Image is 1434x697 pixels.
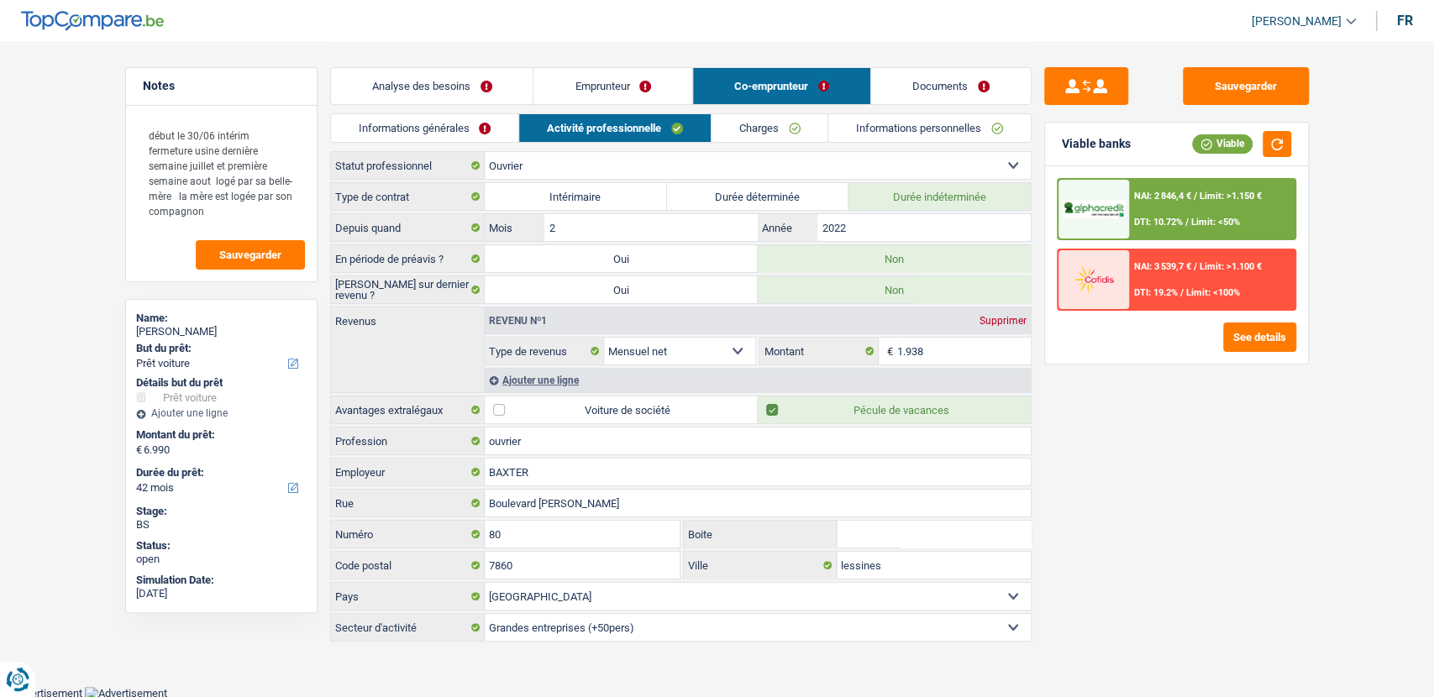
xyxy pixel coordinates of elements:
label: Employeur [331,459,485,485]
label: Intérimaire [485,183,667,210]
div: Détails but du prêt [136,376,307,390]
label: Type de contrat [331,183,485,210]
span: / [1185,217,1189,228]
label: Oui [485,276,758,303]
label: En période de préavis ? [331,245,485,272]
label: Depuis quand [331,214,485,241]
div: Status: [136,539,307,553]
label: But du prêt: [136,342,303,355]
label: Montant du prêt: [136,428,303,442]
span: € [879,338,897,364]
span: NAI: 2 846,4 € [1134,191,1191,202]
div: Viable banks [1062,137,1131,151]
label: Montant [759,338,879,364]
div: Simulation Date: [136,574,307,587]
a: [PERSON_NAME] [1238,8,1356,35]
span: Limit: <100% [1186,287,1240,298]
label: Oui [485,245,758,272]
div: Ajouter une ligne [485,368,1031,392]
label: Boite [684,521,837,548]
img: TopCompare Logo [21,11,164,31]
a: Analyse des besoins [331,68,533,104]
a: Charges [712,114,828,142]
div: Viable [1192,134,1253,153]
span: NAI: 3 539,7 € [1134,261,1191,272]
a: Documents [871,68,1031,104]
a: Informations générales [331,114,519,142]
div: [DATE] [136,587,307,600]
label: Pays [331,583,485,610]
label: Code postal [331,552,485,579]
div: Supprimer [975,316,1031,326]
div: Name: [136,312,307,325]
img: Cofidis [1063,264,1125,295]
label: Durée indéterminée [848,183,1031,210]
label: Revenus [331,307,484,327]
span: DTI: 10.72% [1134,217,1183,228]
label: Mois [485,214,544,241]
span: Limit: <50% [1191,217,1240,228]
label: Année [758,214,817,241]
label: Non [758,276,1031,303]
h5: Notes [143,79,300,93]
button: Sauvegarder [196,240,305,270]
span: Limit: >1.100 € [1200,261,1262,272]
input: MM [544,214,757,241]
label: Numéro [331,521,485,548]
span: Limit: >1.150 € [1200,191,1262,202]
label: Pécule de vacances [758,396,1031,423]
a: Activité professionnelle [519,114,711,142]
img: AlphaCredit [1063,200,1125,219]
label: Statut professionnel [331,152,485,179]
input: AAAA [817,214,1030,241]
div: Ajouter une ligne [136,407,307,419]
label: Voiture de société [485,396,758,423]
label: Durée du prêt: [136,466,303,480]
label: Non [758,245,1031,272]
span: / [1194,261,1197,272]
span: € [136,443,142,457]
label: Ville [684,552,837,579]
label: Profession [331,427,485,454]
span: DTI: 19.2% [1134,287,1178,298]
a: Co-emprunteur [693,68,870,104]
div: BS [136,518,307,532]
label: Secteur d'activité [331,614,485,641]
div: Revenu nº1 [485,316,551,326]
a: Emprunteur [533,68,692,104]
div: fr [1397,13,1413,29]
span: / [1194,191,1197,202]
button: Sauvegarder [1183,67,1309,105]
span: / [1180,287,1184,298]
label: [PERSON_NAME] sur dernier revenu ? [331,276,485,303]
span: [PERSON_NAME] [1252,14,1342,29]
label: Type de revenus [485,338,604,364]
div: [PERSON_NAME] [136,325,307,338]
span: Sauvegarder [219,249,281,260]
label: Durée déterminée [667,183,849,210]
button: See details [1223,322,1296,352]
label: Rue [331,490,485,516]
div: Stage: [136,505,307,518]
div: open [136,553,307,566]
a: Informations personnelles [828,114,1031,142]
label: Avantages extralégaux [331,396,485,423]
